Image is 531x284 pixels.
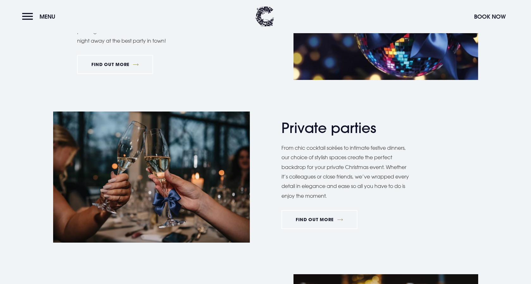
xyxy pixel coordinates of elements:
a: FIND OUT MORE [281,210,358,229]
span: Menu [40,13,55,20]
button: Book Now [471,10,509,23]
img: Clandeboye Lodge [255,6,274,27]
p: From chic cocktail soirées to intimate festive dinners, our choice of stylish spaces create the p... [281,143,411,201]
img: Christmas Hotel in Northern Ireland [53,112,250,243]
button: Menu [22,10,59,23]
h2: Private parties [281,120,405,136]
a: FIND OUT MORE [77,55,153,74]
